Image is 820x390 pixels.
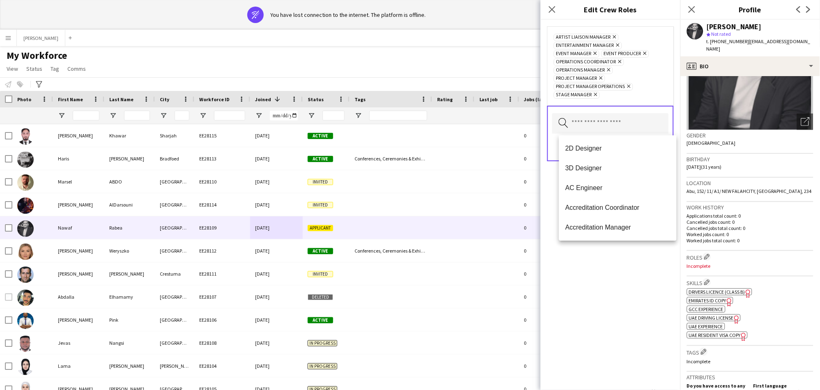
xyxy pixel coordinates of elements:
div: 0 [519,147,587,170]
div: Nawaf [53,216,104,239]
div: [DATE] [250,124,303,147]
span: Status [26,65,42,72]
span: Event Manager [556,51,592,57]
input: Last Name Filter Input [124,111,150,121]
div: [DATE] [250,193,303,216]
div: 0 [519,309,587,331]
span: Joined [255,96,271,102]
div: [DATE] [250,239,303,262]
span: UAE Experience [689,323,723,330]
span: Active [308,317,333,323]
div: EE28106 [194,309,250,331]
div: [DATE] [250,332,303,354]
div: Jevas [53,332,104,354]
div: EE28113 [194,147,250,170]
span: Drivers Licence (Class B) [689,289,745,295]
div: [DATE] [250,355,303,377]
span: GCC Experience [689,306,723,312]
span: Not rated [712,31,731,37]
button: Open Filter Menu [160,112,167,119]
div: [DATE] [250,309,303,331]
h3: Attributes [687,374,813,381]
span: Accreditation Manager [566,223,670,231]
button: Open Filter Menu [255,112,263,119]
app-action-btn: Advanced filters [34,79,44,89]
span: UAE Resident Visa copy [689,332,741,338]
div: EE28111 [194,262,250,285]
button: Open Filter Menu [199,112,207,119]
div: EE28110 [194,170,250,193]
div: Open photos pop-in [797,114,813,130]
div: [PERSON_NAME] [53,124,104,147]
div: [PERSON_NAME] [104,355,155,377]
img: Haris Effendi [17,151,34,168]
div: [DATE] [250,170,303,193]
div: 0 [519,355,587,377]
div: Lama [53,355,104,377]
p: Worked jobs count: 0 [687,231,813,237]
div: 0 [519,262,587,285]
div: 0 [519,216,587,239]
span: Accreditation Coordinator [566,204,670,211]
span: Tags [355,96,366,102]
span: Applicant [308,225,333,231]
span: Deleted [308,294,333,300]
div: EE28107 [194,286,250,308]
div: EE28114 [194,193,250,216]
img: Lama Ahmad [17,359,34,375]
p: Cancelled jobs count: 0 [687,219,813,225]
img: Marsel ABDO [17,174,34,191]
span: Status [308,96,324,102]
a: Status [23,63,46,74]
div: [DATE] [250,286,303,308]
span: [DATE] (31 years) [687,164,722,170]
span: Workforce ID [199,96,230,102]
h3: Tags [687,348,813,356]
a: View [3,63,21,74]
span: Last Name [109,96,134,102]
div: [GEOGRAPHIC_DATA] [155,309,194,331]
button: [PERSON_NAME] [17,30,65,46]
p: Worked jobs total count: 0 [687,237,813,244]
div: EE28104 [194,355,250,377]
div: Weryszko [104,239,155,262]
input: Workforce ID Filter Input [214,111,245,121]
img: Nawaf Rabea [17,221,34,237]
div: EE28112 [194,239,250,262]
h3: Gender [687,132,813,139]
div: EE28109 [194,216,250,239]
img: Dillon Pink [17,313,34,329]
p: Applications total count: 0 [687,213,813,219]
div: 0 [519,193,587,216]
div: [PERSON_NAME] [104,262,155,285]
div: Conferences, Ceremonies & Exhibitions, Creative Design & Content, Director, Film Production, Live... [350,147,432,170]
span: Jobs (last 90 days) [524,96,567,102]
div: [GEOGRAPHIC_DATA] [155,286,194,308]
div: You have lost connection to the internet. The platform is offline. [270,11,426,19]
div: [GEOGRAPHIC_DATA] [155,170,194,193]
div: 0 [519,286,587,308]
img: Pedro Gomes [17,267,34,283]
input: Tags Filter Input [369,111,427,121]
span: Invited [308,271,333,277]
img: Paulina Weryszko [17,244,34,260]
div: [DATE] [250,216,303,239]
div: Sharjah [155,124,194,147]
div: 0 [519,239,587,262]
div: Marsel [53,170,104,193]
input: Row Selection is disabled for this row (unchecked) [5,293,12,301]
div: [GEOGRAPHIC_DATA] [155,332,194,354]
p: Incomplete [687,263,813,269]
span: | [EMAIL_ADDRESS][DOMAIN_NAME] [707,38,811,52]
div: Haris [53,147,104,170]
div: ABDO [104,170,155,193]
button: Open Filter Menu [58,112,65,119]
button: Open Filter Menu [355,112,362,119]
h3: Work history [687,204,813,211]
span: Entertainment Manager [556,42,614,49]
div: [PERSON_NAME] [155,355,194,377]
img: Abdalla Elhamamy [17,290,34,306]
h3: Skills [687,278,813,287]
span: Artist Liaison Manager [556,34,611,41]
h3: Edit Crew Roles [541,4,680,15]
